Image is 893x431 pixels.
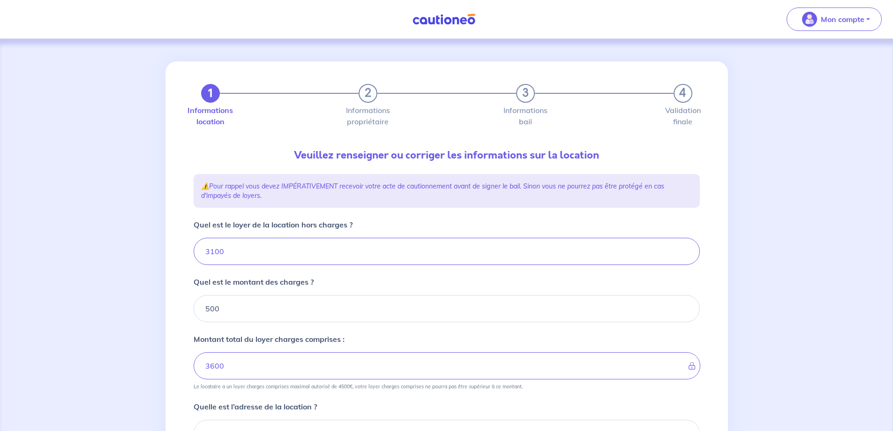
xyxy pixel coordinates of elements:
[674,106,692,125] label: Validation finale
[201,181,692,200] p: ⚠️
[194,333,345,345] p: Montant total du loyer charges comprises :
[201,182,664,200] em: Pour rappel vous devez IMPÉRATIVEMENT recevoir votre acte de cautionnement avant de signer le bai...
[787,8,882,31] button: illu_account_valid_menu.svgMon compte
[201,106,220,125] label: Informations location
[194,148,700,163] p: Veuillez renseigner ou corriger les informations sur la location
[194,401,317,412] p: Quelle est l’adresse de la location ?
[359,106,377,125] label: Informations propriétaire
[194,276,314,287] p: Quel est le montant des charges ?
[821,14,864,25] p: Mon compte
[516,106,535,125] label: Informations bail
[802,12,817,27] img: illu_account_valid_menu.svg
[194,383,523,390] p: Le locataire a un loyer charges comprises maximal autorisé de 4500€, votre loyer charges comprise...
[409,14,479,25] img: Cautioneo
[201,84,220,103] button: 1
[194,219,353,230] p: Quel est le loyer de la location hors charges ?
